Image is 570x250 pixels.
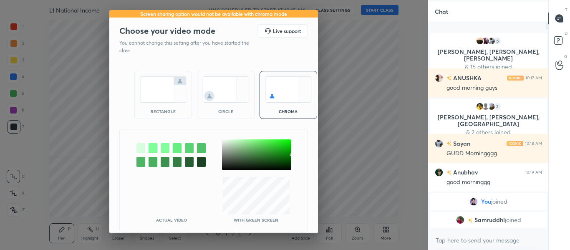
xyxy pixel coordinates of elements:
[565,30,567,36] p: D
[525,170,542,175] div: 10:19 AM
[156,218,187,222] p: Actual Video
[481,198,491,205] span: You
[234,218,278,222] p: With green screen
[446,84,542,92] div: good morning guys
[202,76,249,103] img: circleScreenIcon.acc0effb.svg
[272,109,305,114] div: chroma
[428,32,549,230] div: grid
[109,10,318,18] div: Screen sharing option would not be available with chroma mode
[140,76,187,103] img: normalScreenIcon.ae25ed63.svg
[565,7,567,13] p: T
[435,74,443,82] img: 1115a44fcaf0432b8ef574eb1829c014.jpg
[474,217,504,223] span: Samruddhi
[209,109,242,114] div: circle
[525,76,542,81] div: 10:17 AM
[446,141,451,146] img: no-rating-badge.077c3623.svg
[507,76,524,81] img: iconic-light.a09c19a4.png
[493,102,501,111] div: 2
[435,168,443,177] img: 2bd843c0bda84a6faf29bd013d7a4b1d.jpg
[428,0,455,23] p: Chat
[475,37,484,45] img: 73d917518c9248fa9b7c27d85bd7e3e5.jpg
[475,102,484,111] img: 4a5fea1b80694d39a9c457cd04b96852.jpg
[493,37,501,45] div: 15
[469,197,478,206] img: 5f78e08646bc44f99abb663be3a7d85a.jpg
[481,102,489,111] img: default.png
[435,48,542,62] p: [PERSON_NAME], [PERSON_NAME], [PERSON_NAME]
[504,217,521,223] span: joined
[451,168,478,177] h6: Anubhav
[273,28,301,33] h5: Live support
[481,37,489,45] img: 3
[487,37,495,45] img: 943dad87eabb45438cd5204a8cec5925.jpg
[451,73,482,82] h6: ANUSHKA
[564,53,567,60] p: G
[146,109,180,114] div: rectangle
[435,114,542,127] p: [PERSON_NAME], [PERSON_NAME], [GEOGRAPHIC_DATA]
[491,198,507,205] span: joined
[446,178,542,187] div: good morninggg
[265,76,312,103] img: chromaScreenIcon.c19ab0a0.svg
[446,76,451,81] img: no-rating-badge.077c3623.svg
[525,141,542,146] div: 10:18 AM
[435,139,443,148] img: 943dad87eabb45438cd5204a8cec5925.jpg
[435,63,542,70] p: & 15 others joined
[119,39,255,54] p: You cannot change this setting after you have started the class
[507,141,523,146] img: iconic-light.a09c19a4.png
[467,218,472,223] img: no-rating-badge.077c3623.svg
[487,102,495,111] img: f37aaacd6e2547f6aaa3050de520902f.jpg
[119,25,215,36] h2: Choose your video mode
[446,170,451,175] img: no-rating-badge.077c3623.svg
[451,139,470,148] h6: Sayan
[456,216,464,224] img: 5cd6f6d0c13c4819a704c14f567d486a.jpg
[446,149,542,158] div: GUDD Morningggg
[435,129,542,136] p: & 2 others joined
